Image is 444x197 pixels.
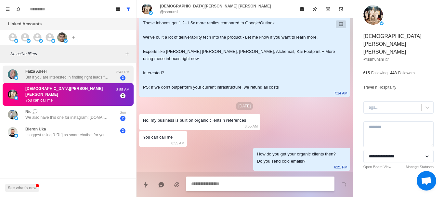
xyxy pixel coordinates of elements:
button: Quick replies [139,178,152,191]
span: 3 [120,75,125,80]
a: Open Board View [363,164,391,170]
img: picture [39,39,43,43]
p: [DATE] [236,102,253,110]
button: Add reminder [334,3,347,16]
p: 448 [390,70,397,76]
p: Travel n Hospitality [363,84,397,91]
img: picture [14,116,18,120]
a: @ssmunshi [363,56,389,62]
p: 3:43 PM [115,69,131,75]
p: I suggest using [URL] as smart chatbot for you website. [25,132,110,138]
p: Linked Accounts [8,21,42,27]
img: picture [51,39,55,43]
img: picture [8,110,18,119]
p: Bleron Uka [25,126,46,132]
div: Open chat [417,171,436,191]
span: 2 [120,93,125,98]
p: Sun [115,110,131,115]
p: [DEMOGRAPHIC_DATA][PERSON_NAME] [PERSON_NAME] [25,86,115,97]
img: picture [64,39,68,43]
div: How do you get your organic clients then? Do you send cold emails? [257,151,336,165]
img: picture [57,32,67,42]
img: picture [14,96,18,100]
button: Reply with AI [155,178,168,191]
button: Board View [113,4,123,14]
div: You can call me [143,134,173,141]
p: [DEMOGRAPHIC_DATA][PERSON_NAME] [PERSON_NAME] [363,32,434,56]
p: 8:55 AM [115,87,131,92]
button: Menu [3,4,13,14]
p: @ssmunshi [160,9,180,15]
button: See what's new [5,184,39,192]
button: Add account [70,33,77,41]
p: Followers [398,70,414,76]
p: 6:21 PM [334,164,347,171]
span: 2 [120,128,125,133]
p: Following [371,70,388,76]
a: Manage Statuses [406,164,434,170]
button: Send message [337,178,350,191]
button: Archive [321,3,334,16]
img: picture [14,134,18,138]
button: Notifications [13,4,23,14]
img: picture [8,69,18,79]
p: 8:55 AM [245,123,258,130]
img: picture [14,76,18,80]
p: [DEMOGRAPHIC_DATA][PERSON_NAME] [PERSON_NAME] [160,3,271,9]
p: No active filters [10,51,123,57]
img: picture [8,127,18,137]
img: picture [14,39,18,43]
p: You can call me [25,97,53,103]
p: We also have this one for instagram: [DOMAIN_NAME][URL] This one for LinkedIn: [DOMAIN_NAME][URL]... [25,115,110,120]
img: picture [363,5,383,25]
img: picture [149,11,153,15]
img: picture [27,39,31,43]
p: But if you are interested in finding right leads for your business, let me know and i will share ... [25,74,110,80]
p: Nic 💭 [25,109,37,115]
button: Show all conversations [123,4,134,14]
button: Add filters [123,50,131,58]
img: picture [142,4,152,14]
button: Add media [170,178,183,191]
img: picture [8,90,18,99]
p: 8:55 AM [171,140,184,147]
p: 615 [363,70,370,76]
div: No, my business is built on organic clients n references [143,117,246,124]
p: 7:14 AM [334,90,347,97]
button: Mark as read [295,3,308,16]
img: picture [380,21,384,25]
button: Pin [308,3,321,16]
p: Faiza Adeel [25,68,47,74]
span: 2 [120,116,125,121]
